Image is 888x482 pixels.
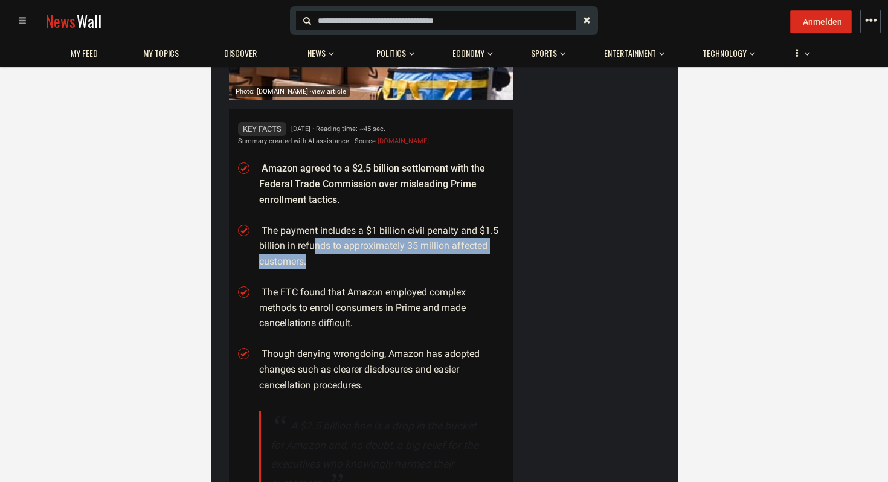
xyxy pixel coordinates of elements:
[143,48,179,59] span: My topics
[452,48,484,59] span: Economy
[525,36,565,65] button: Sports
[604,48,656,59] span: Entertainment
[703,48,747,59] span: Technology
[312,88,346,95] span: view article
[376,48,406,59] span: Politics
[598,36,664,65] button: Entertainment
[232,86,350,97] div: Photo: [DOMAIN_NAME] ·
[45,10,101,32] a: NewsWall
[259,161,504,207] li: Amazon agreed to a $2.5 billion settlement with the Federal Trade Commission over misleading Prim...
[77,10,101,32] span: Wall
[224,48,257,59] span: Discover
[598,42,662,65] a: Entertainment
[446,42,491,65] a: Economy
[307,48,326,59] span: News
[259,346,504,393] li: Though denying wrongdoing, Amazon has adopted changes such as clearer disclosures and easier canc...
[301,36,338,65] button: News
[71,48,98,59] span: My Feed
[803,17,842,27] span: Anmelden
[531,48,557,59] span: Sports
[238,123,504,146] div: [DATE] · Reading time: ~45 sec. Summary created with AI assistance · Source:
[259,284,504,331] li: The FTC found that Amazon employed complex methods to enroll consumers in Prime and made cancella...
[370,42,412,65] a: Politics
[525,42,563,65] a: Sports
[378,137,429,145] a: [DOMAIN_NAME]
[697,36,755,65] button: Technology
[238,122,286,136] span: Key Facts
[45,10,76,32] span: News
[370,36,414,65] button: Politics
[259,223,504,269] li: The payment includes a $1 billion civil penalty and $1.5 billion in refunds to approximately 35 m...
[697,42,753,65] a: Technology
[790,10,852,33] button: Anmelden
[301,42,332,65] a: News
[446,36,493,65] button: Economy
